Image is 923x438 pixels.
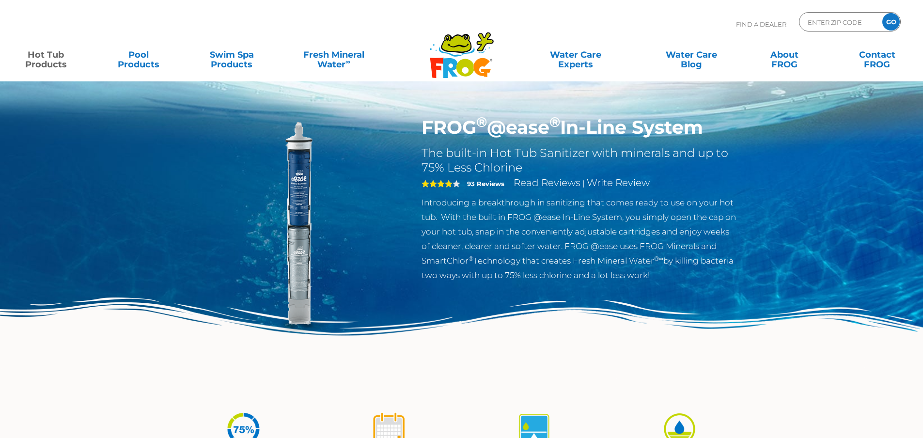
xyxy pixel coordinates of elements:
[288,45,379,64] a: Fresh MineralWater∞
[748,45,820,64] a: AboutFROG
[103,45,175,64] a: PoolProducts
[517,45,634,64] a: Water CareExperts
[345,58,350,65] sup: ∞
[196,45,268,64] a: Swim SpaProducts
[467,180,504,188] strong: 93 Reviews
[422,116,738,139] h1: FROG @ease In-Line System
[422,180,453,188] span: 4
[582,179,585,188] span: |
[186,116,407,338] img: inline-system.png
[587,177,650,188] a: Write Review
[469,255,473,262] sup: ®
[10,45,82,64] a: Hot TubProducts
[654,255,663,262] sup: ®∞
[422,195,738,282] p: Introducing a breakthrough in sanitizing that comes ready to use on your hot tub. With the built ...
[424,19,499,78] img: Frog Products Logo
[841,45,913,64] a: ContactFROG
[476,113,487,130] sup: ®
[422,146,738,175] h2: The built-in Hot Tub Sanitizer with minerals and up to 75% Less Chlorine
[882,13,900,31] input: GO
[736,12,786,36] p: Find A Dealer
[549,113,560,130] sup: ®
[655,45,727,64] a: Water CareBlog
[514,177,580,188] a: Read Reviews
